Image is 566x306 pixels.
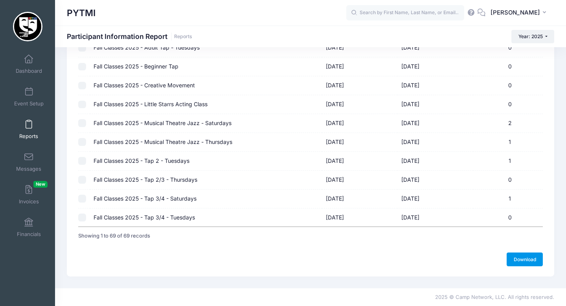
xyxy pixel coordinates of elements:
[90,152,322,171] td: Fall Classes 2025 - Tap 2 - Tuesdays
[13,12,42,41] img: PYTMI
[10,181,48,208] a: InvoicesNew
[507,253,543,266] a: Download
[90,171,322,190] td: Fall Classes 2025 - Tap 2/3 - Thursdays
[322,133,397,152] td: [DATE]
[473,208,543,227] td: 0
[33,181,48,188] span: New
[322,95,397,114] td: [DATE]
[473,171,543,190] td: 0
[473,114,543,133] td: 2
[473,95,543,114] td: 0
[322,39,397,57] td: [DATE]
[16,166,41,172] span: Messages
[90,114,322,133] td: Fall Classes 2025 - Musical Theatre Jazz - Saturdays
[90,76,322,95] td: Fall Classes 2025 - Creative Movement
[397,152,473,171] td: [DATE]
[90,95,322,114] td: Fall Classes 2025 - Little Starrs Acting Class
[10,116,48,143] a: Reports
[397,39,473,57] td: [DATE]
[90,190,322,208] td: Fall Classes 2025 - Tap 3/4 - Saturdays
[10,83,48,111] a: Event Setup
[90,133,322,152] td: Fall Classes 2025 - Musical Theatre Jazz - Thursdays
[67,32,192,41] h1: Participant Information Report
[397,57,473,76] td: [DATE]
[90,57,322,76] td: Fall Classes 2025 - Beginner Tap
[322,152,397,171] td: [DATE]
[10,214,48,241] a: Financials
[19,133,38,140] span: Reports
[473,190,543,208] td: 1
[10,50,48,78] a: Dashboard
[67,4,96,22] h1: PYTMI
[397,171,473,190] td: [DATE]
[397,133,473,152] td: [DATE]
[346,5,464,21] input: Search by First Name, Last Name, or Email...
[322,171,397,190] td: [DATE]
[435,294,554,300] span: 2025 © Camp Network, LLC. All rights reserved.
[397,114,473,133] td: [DATE]
[473,152,543,171] td: 1
[322,114,397,133] td: [DATE]
[90,208,322,227] td: Fall Classes 2025 - Tap 3/4 - Tuesdays
[322,76,397,95] td: [DATE]
[491,8,540,17] span: [PERSON_NAME]
[485,4,554,22] button: [PERSON_NAME]
[16,68,42,74] span: Dashboard
[19,198,39,205] span: Invoices
[174,34,192,40] a: Reports
[473,76,543,95] td: 0
[90,39,322,57] td: Fall Classes 2025 - Adult Tap - Tuesdays
[14,100,44,107] span: Event Setup
[518,33,543,39] span: Year: 2025
[473,57,543,76] td: 0
[473,39,543,57] td: 0
[397,208,473,227] td: [DATE]
[397,95,473,114] td: [DATE]
[397,76,473,95] td: [DATE]
[17,231,41,238] span: Financials
[397,190,473,208] td: [DATE]
[322,190,397,208] td: [DATE]
[322,57,397,76] td: [DATE]
[473,133,543,152] td: 1
[10,148,48,176] a: Messages
[322,208,397,227] td: [DATE]
[78,227,150,245] div: Showing 1 to 69 of 69 records
[511,30,554,43] button: Year: 2025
